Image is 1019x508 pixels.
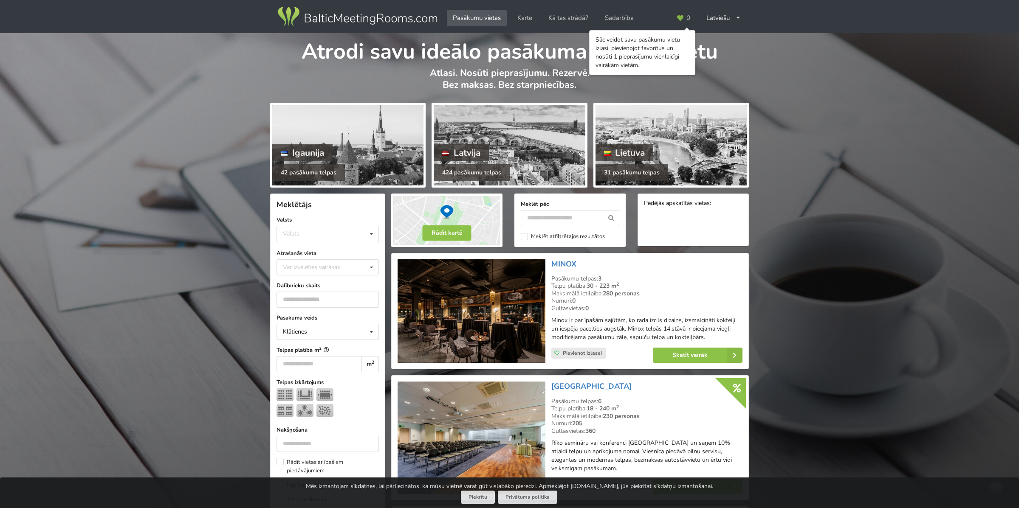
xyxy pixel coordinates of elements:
strong: 280 personas [603,289,640,298]
label: Meklēt atfiltrētajos rezultātos [521,233,605,240]
a: Kā tas strādā? [542,10,594,26]
a: Latvija 424 pasākumu telpas [432,103,587,188]
div: 31 pasākumu telpas [596,164,668,181]
button: Rādīt kartē [423,225,471,241]
div: Maksimālā ietilpība: [551,290,742,298]
a: Sadarbība [599,10,640,26]
label: Valsts [277,216,379,224]
img: Pieņemšana [316,404,333,417]
div: Numuri: [551,420,742,427]
img: Sapulce [316,388,333,401]
label: Telpas izkārtojums [277,378,379,387]
img: Neierastas vietas | Rīga | MINOX [398,259,545,363]
div: Gultasvietas: [551,427,742,435]
sup: 2 [319,345,322,351]
a: Skatīt vairāk [653,348,742,363]
img: Bankets [296,404,313,417]
div: Klātienes [283,329,307,335]
div: 424 pasākumu telpas [434,164,510,181]
p: Atlasi. Nosūti pieprasījumu. Rezervē. Bez maksas. Bez starpniecības. [270,67,749,100]
strong: 205 [572,419,582,427]
span: Meklētājs [277,199,312,210]
a: Karte [511,10,538,26]
label: Atrašanās vieta [277,249,379,258]
strong: 3 [598,275,601,283]
div: Telpu platība: [551,282,742,290]
a: Privātuma politika [498,491,557,504]
strong: 360 [585,427,596,435]
div: Sāc veidot savu pasākumu vietu izlasi, pievienojot favorītus un nosūti 1 pieprasījumu vienlaicīgi... [596,36,689,70]
sup: 2 [372,359,374,365]
label: Rādīt vietas ar īpašiem piedāvājumiem [277,458,379,475]
a: [GEOGRAPHIC_DATA] [551,381,632,391]
a: Igaunija 42 pasākumu telpas [270,103,426,188]
div: Numuri: [551,297,742,305]
a: Lietuva 31 pasākumu telpas [593,103,749,188]
span: 0 [686,15,690,21]
div: Valsts [283,230,299,237]
label: Pasākuma veids [277,314,379,322]
button: Piekrītu [461,491,495,504]
img: U-Veids [296,388,313,401]
strong: 30 - 223 m [587,282,619,290]
div: 42 pasākumu telpas [272,164,345,181]
sup: 2 [616,404,619,410]
strong: 18 - 240 m [587,404,619,413]
p: Rīko semināru vai konferenci [GEOGRAPHIC_DATA] un saņem 10% atlaidi telpu un aprīkojuma nomai. Vi... [551,439,742,473]
h1: Atrodi savu ideālo pasākuma norises vietu [270,33,749,65]
div: Gultasvietas: [551,305,742,312]
strong: 6 [598,397,601,405]
div: Latvija [434,144,489,161]
strong: 0 [572,297,576,305]
img: Teātris [277,388,294,401]
div: Igaunija [272,144,333,161]
div: Maksimālā ietilpība: [551,413,742,420]
a: Pasākumu vietas [447,10,507,26]
p: Minox ir par īpašām sajūtām, ko rada izcils dizains, izsmalcināti kokteiļi un iespēja pacelties a... [551,316,742,342]
sup: 2 [616,281,619,287]
div: Pasākumu telpas: [551,398,742,405]
label: Meklēt pēc [521,200,619,208]
img: Klase [277,404,294,417]
img: Rādīt kartē [391,194,502,247]
div: Var izvēlēties vairākas [281,262,359,272]
div: Lietuva [596,144,654,161]
img: Baltic Meeting Rooms [276,5,439,29]
div: Latviešu [700,10,747,26]
div: Pasākumu telpas: [551,275,742,283]
label: Telpas platība m [277,346,379,354]
img: Viesnīca | Rīga | Riga Islande Hotel [398,382,545,494]
label: Nakšņošana [277,426,379,434]
div: m [361,356,379,372]
div: Telpu platība: [551,405,742,413]
div: Pēdējās apskatītās vietas: [644,200,742,208]
strong: 0 [585,304,589,312]
strong: 230 personas [603,412,640,420]
a: MINOX [551,259,576,269]
span: Pievienot izlasei [563,350,602,356]
label: Dalībnieku skaits [277,281,379,290]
